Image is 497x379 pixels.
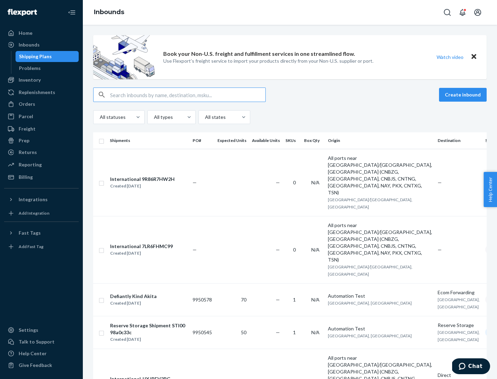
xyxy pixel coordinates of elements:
[293,247,296,253] span: 0
[204,114,205,121] input: All states
[4,241,79,252] a: Add Fast Tag
[4,74,79,85] a: Inventory
[19,89,55,96] div: Replenishments
[163,50,355,58] p: Book your Non-U.S. freight and fulfillment services in one streamlined flow.
[4,348,79,359] a: Help Center
[110,183,175,189] div: Created [DATE]
[452,358,490,376] iframe: Opens a widget where you can chat to one of our agents
[19,174,33,181] div: Billing
[4,123,79,134] a: Freight
[4,325,79,336] a: Settings
[8,9,37,16] img: Flexport logo
[4,227,79,238] button: Fast Tags
[438,330,480,342] span: [GEOGRAPHIC_DATA], [GEOGRAPHIC_DATA]
[110,336,187,343] div: Created [DATE]
[19,41,40,48] div: Inbounds
[438,297,480,309] span: [GEOGRAPHIC_DATA], [GEOGRAPHIC_DATA]
[4,208,79,219] a: Add Integration
[311,297,320,303] span: N/A
[4,39,79,50] a: Inbounds
[193,180,197,185] span: —
[4,135,79,146] a: Prep
[4,147,79,158] a: Returns
[328,222,432,263] div: All ports near [GEOGRAPHIC_DATA]/[GEOGRAPHIC_DATA], [GEOGRAPHIC_DATA] (CNBZG, [GEOGRAPHIC_DATA], ...
[311,329,320,335] span: N/A
[325,132,435,149] th: Origin
[19,327,38,334] div: Settings
[328,293,432,299] div: Automation Test
[19,137,29,144] div: Prep
[110,243,173,250] div: International 7LR6FHMC99
[293,297,296,303] span: 1
[4,87,79,98] a: Replenishments
[19,229,41,236] div: Fast Tags
[19,244,43,249] div: Add Fast Tag
[19,149,37,156] div: Returns
[456,6,469,19] button: Open notifications
[4,336,79,347] button: Talk to Support
[311,247,320,253] span: N/A
[19,161,42,168] div: Reporting
[4,360,79,371] button: Give Feedback
[19,362,52,369] div: Give Feedback
[19,76,41,83] div: Inventory
[19,338,55,345] div: Talk to Support
[241,297,246,303] span: 70
[432,52,468,62] button: Watch video
[241,329,246,335] span: 50
[328,155,432,196] div: All ports near [GEOGRAPHIC_DATA]/[GEOGRAPHIC_DATA], [GEOGRAPHIC_DATA] (CNBZG, [GEOGRAPHIC_DATA], ...
[276,297,280,303] span: —
[438,372,480,379] div: Direct
[328,325,432,332] div: Automation Test
[311,180,320,185] span: N/A
[471,6,485,19] button: Open account menu
[99,114,100,121] input: All statuses
[293,329,296,335] span: 1
[293,180,296,185] span: 0
[19,125,36,132] div: Freight
[19,210,49,216] div: Add Integration
[16,63,79,74] a: Problems
[19,101,35,107] div: Orders
[4,172,79,183] a: Billing
[439,88,487,102] button: Create inbound
[19,53,52,60] div: Shipping Plans
[469,52,478,62] button: Close
[193,247,197,253] span: —
[4,194,79,205] button: Integrations
[19,196,48,203] div: Integrations
[19,350,47,357] div: Help Center
[328,333,412,338] span: [GEOGRAPHIC_DATA], [GEOGRAPHIC_DATA]
[110,293,157,300] div: Defiantly Kind Akita
[484,172,497,207] button: Help Center
[153,114,154,121] input: All types
[301,132,325,149] th: Box Qty
[328,300,412,306] span: [GEOGRAPHIC_DATA], [GEOGRAPHIC_DATA]
[249,132,283,149] th: Available Units
[438,322,480,329] div: Reserve Storage
[4,111,79,122] a: Parcel
[16,51,79,62] a: Shipping Plans
[163,58,373,64] p: Use Flexport’s freight service to import your products directly from your Non-U.S. supplier or port.
[438,247,442,253] span: —
[110,250,173,257] div: Created [DATE]
[276,247,280,253] span: —
[328,197,412,209] span: [GEOGRAPHIC_DATA]/[GEOGRAPHIC_DATA], [GEOGRAPHIC_DATA]
[110,88,265,102] input: Search inbounds by name, destination, msku...
[276,180,280,185] span: —
[435,132,483,149] th: Destination
[110,300,157,307] div: Created [DATE]
[4,28,79,39] a: Home
[4,159,79,170] a: Reporting
[438,180,442,185] span: —
[94,8,124,16] a: Inbounds
[88,2,130,22] ol: breadcrumbs
[190,132,215,149] th: PO#
[110,176,175,183] div: International 9R86R7HW2H
[215,132,249,149] th: Expected Units
[19,30,32,37] div: Home
[4,99,79,110] a: Orders
[190,316,215,349] td: 9950545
